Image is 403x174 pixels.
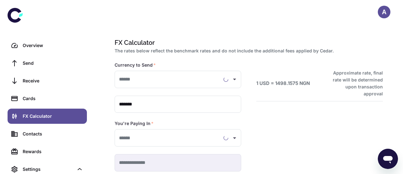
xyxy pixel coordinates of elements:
div: Rewards [23,148,83,155]
div: Settings [23,166,74,173]
a: Overview [8,38,87,53]
label: You're Paying In [115,120,154,127]
a: Send [8,56,87,71]
div: Send [23,60,83,67]
a: Cards [8,91,87,106]
h6: Approximate rate, final rate will be determined upon transaction approval [326,69,383,97]
a: Rewards [8,144,87,159]
div: Contacts [23,130,83,137]
button: A [378,6,390,18]
div: Cards [23,95,83,102]
label: Currency to Send [115,62,156,68]
div: Overview [23,42,83,49]
a: FX Calculator [8,109,87,124]
a: Contacts [8,126,87,141]
h1: FX Calculator [115,38,380,47]
h6: 1 USD = 1498.1575 NGN [256,80,310,87]
div: FX Calculator [23,113,83,120]
div: Receive [23,77,83,84]
button: Open [230,134,239,142]
button: Open [230,75,239,84]
iframe: Button to launch messaging window [378,149,398,169]
a: Receive [8,73,87,88]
